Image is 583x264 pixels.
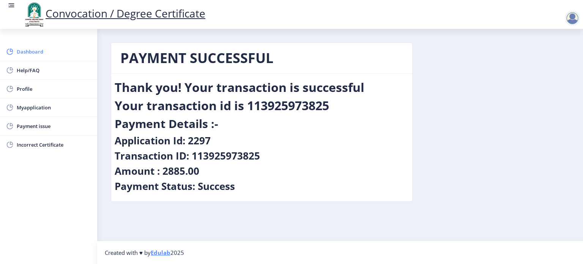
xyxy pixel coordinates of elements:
a: Edulab [151,249,170,256]
h4: Application Id: 2297 [115,134,211,147]
h4: Payment Status: Success [115,180,235,192]
span: Profile [17,84,91,93]
span: Created with ♥ by 2025 [105,249,184,256]
span: Dashboard [17,47,91,56]
a: Convocation / Degree Certificate [23,6,205,21]
span: Payment issue [17,122,91,131]
img: logo [23,2,46,27]
h2: Your transaction id is 113925973825 [115,98,329,113]
h1: PAYMENT SUCCESSFUL [120,49,403,67]
h4: Amount : 2885.00 [115,165,199,177]
h2: Thank you! Your transaction is successful [115,80,364,95]
h4: Transaction ID: 113925973825 [115,150,260,162]
span: Myapplication [17,103,91,112]
h3: Payment Details :- [115,116,218,131]
span: Help/FAQ [17,66,91,75]
span: Incorrect Certificate [17,140,91,149]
